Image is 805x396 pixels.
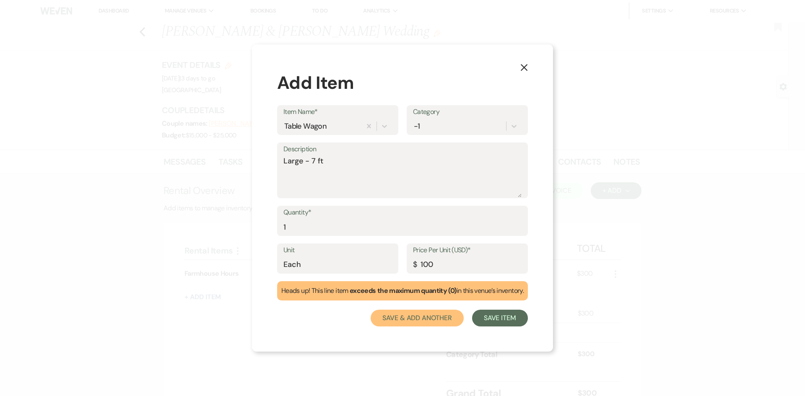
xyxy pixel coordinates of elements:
label: Description [283,143,522,155]
textarea: Large - 7 ft [283,155,522,197]
div: Table Wagon [284,121,327,132]
div: -1 [414,121,420,132]
div: $ [413,259,417,270]
div: Add Item [277,70,528,96]
button: Save Item [472,310,528,326]
label: Item Name* [283,106,392,118]
label: Quantity* [283,207,522,219]
p: Heads up! This line item in this venue’s inventory. [281,285,524,296]
strong: exceeds the maximum quantity ( 0 ) [350,286,457,295]
label: Category [413,106,522,118]
label: Price Per Unit (USD)* [413,244,522,256]
label: Unit [283,244,392,256]
button: Save & Add Another [371,310,464,326]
